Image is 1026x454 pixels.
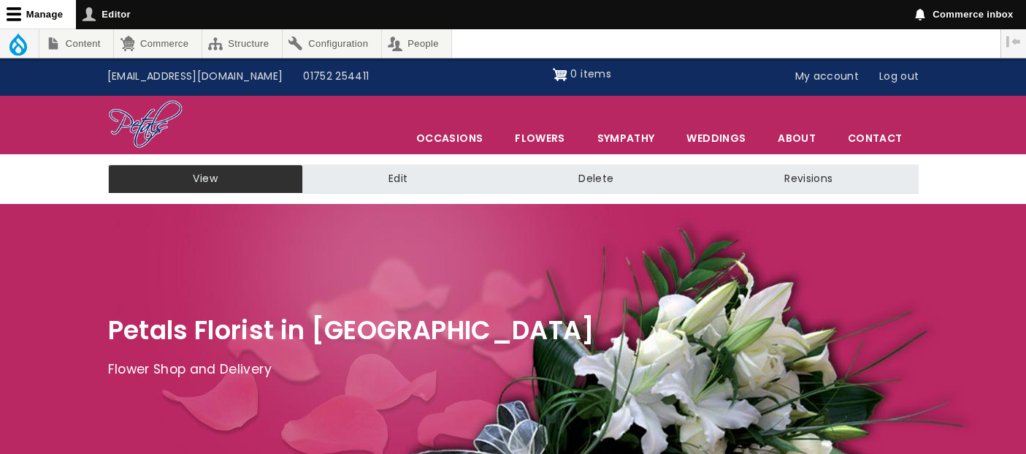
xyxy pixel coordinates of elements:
a: People [382,29,452,58]
span: Petals Florist in [GEOGRAPHIC_DATA] [108,312,595,348]
nav: Tabs [97,164,930,194]
a: Flowers [499,123,580,154]
a: My account [785,63,870,91]
a: Shopping cart 0 items [553,63,611,86]
a: Configuration [283,29,381,58]
img: Home [108,99,183,151]
p: Flower Shop and Delivery [108,359,919,381]
a: Contact [832,123,917,154]
a: Commerce [114,29,201,58]
a: About [762,123,831,154]
a: Delete [493,164,699,194]
a: View [108,164,303,194]
img: Shopping cart [553,63,567,86]
a: Content [39,29,113,58]
a: Sympathy [582,123,670,154]
a: [EMAIL_ADDRESS][DOMAIN_NAME] [97,63,294,91]
span: Occasions [401,123,498,154]
span: 0 items [570,67,610,81]
a: 01752 254411 [293,63,379,91]
button: Vertical orientation [1001,29,1026,54]
a: Log out [869,63,929,91]
a: Structure [202,29,282,58]
a: Edit [303,164,493,194]
a: Revisions [699,164,918,194]
span: Weddings [671,123,761,154]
